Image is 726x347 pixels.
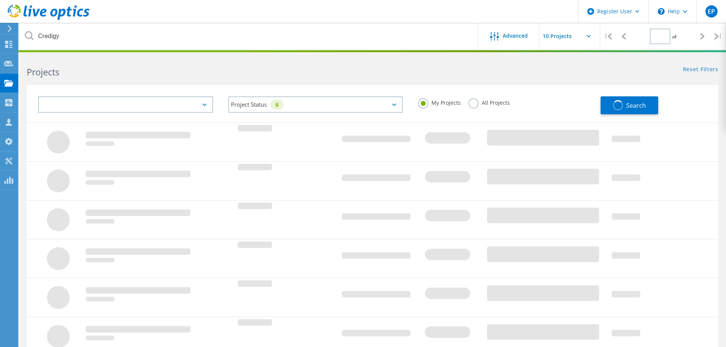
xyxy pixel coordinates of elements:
[8,16,90,21] a: Live Optics Dashboard
[468,98,510,106] label: All Projects
[271,99,284,110] div: 6
[228,96,403,113] div: Project Status
[672,34,676,40] span: of
[418,98,461,106] label: My Projects
[601,96,658,114] button: Search
[600,23,616,50] div: |
[503,33,528,38] span: Advanced
[710,23,726,50] div: |
[683,67,718,73] a: Reset Filters
[19,23,479,50] input: Search projects by name, owner, ID, company, etc
[708,8,715,14] span: EP
[27,66,59,78] b: Projects
[626,101,646,110] span: Search
[658,8,665,15] svg: \n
